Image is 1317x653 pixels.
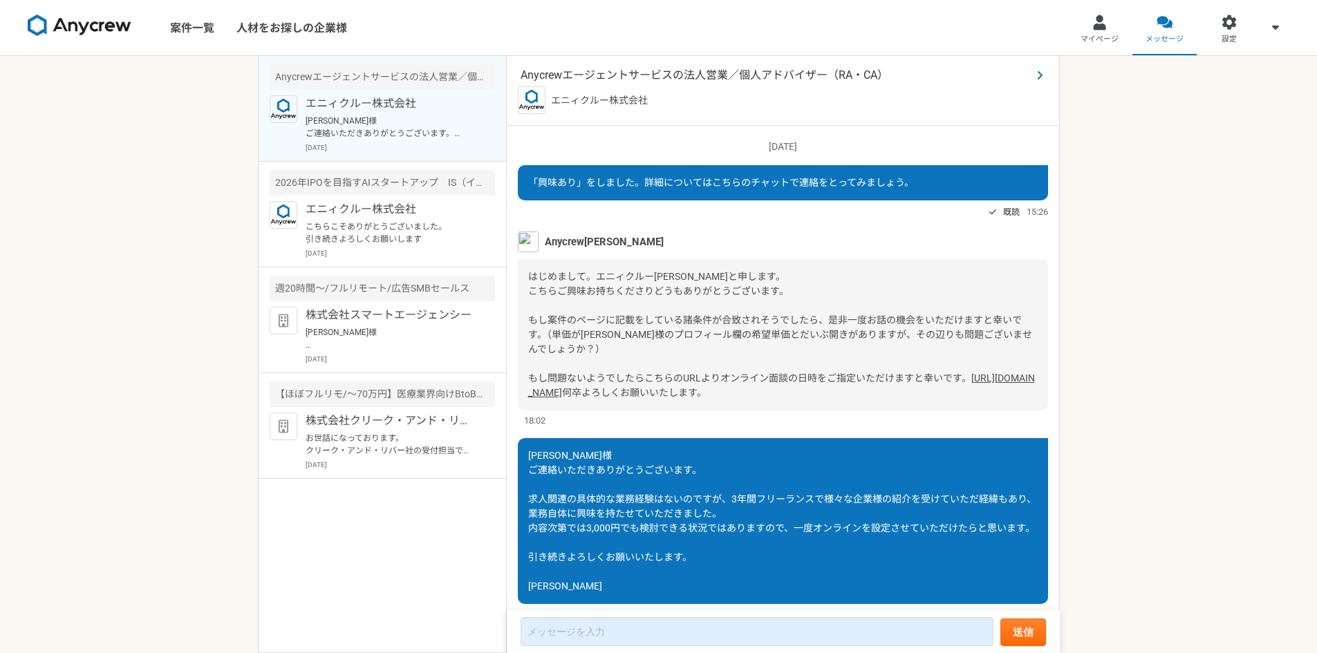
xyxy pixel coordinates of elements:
span: 既読 [1003,204,1020,220]
span: 設定 [1222,34,1237,45]
img: naoya%E3%81%AE%E3%82%B3%E3%83%92%E3%82%9A%E3%83%BC.jpeg [518,231,539,252]
span: 15:26 [1027,205,1048,218]
p: エニィクルー株式会社 [551,93,648,108]
span: はじめまして。エニィクルー[PERSON_NAME]と申します。 こちらご興味お持ちくださりどうもありがとうございます。 もし案件のページに記載をしている諸条件が合致されそうでしたら、是非一度お... [528,271,1032,384]
img: logo_text_blue_01.png [518,86,545,114]
p: [PERSON_NAME]様 ご回答ありがとうございます。 ぜひ一度弊社の担当と面談の機会をいただけますと幸いです。 下記のURLにて面談のご調整をよろしくお願いいたします。 [URL][DOM... [306,326,476,351]
p: 株式会社クリーク・アンド・リバー社 [306,413,476,429]
span: メッセージ [1146,34,1184,45]
p: お世話になっております。 クリーク・アンド・リバー社の受付担当です。 この度は弊社案件にご興味頂き誠にありがとうございます。 お仕事のご依頼を検討するうえで詳細を確認させていただきたく、下記お送... [306,432,476,457]
span: [PERSON_NAME]様 ご連絡いただきありがとうございます。 求人関連の具体的な業務経験はないのですが、3年間フリーランスで様々な企業様の紹介を受けていただ経緯もあり、業務自体に興味を持た... [528,450,1036,592]
a: [URL][DOMAIN_NAME] [528,372,1035,398]
p: [DATE] [518,140,1048,154]
img: 8DqYSo04kwAAAAASUVORK5CYII= [28,15,131,37]
div: 週20時間〜/フルリモート/広告SMBセールス [270,276,495,301]
span: 既読 [1003,607,1020,624]
div: 2026年IPOを目指すAIスタートアップ IS（インサイドセールス） [270,170,495,196]
span: Anycrewエージェントサービスの法人営業／個人アドバイザー（RA・CA） [521,67,1031,84]
div: Anycrewエージェントサービスの法人営業／個人アドバイザー（RA・CA） [270,64,495,90]
img: logo_text_blue_01.png [270,95,297,123]
img: default_org_logo-42cde973f59100197ec2c8e796e4974ac8490bb5b08a0eb061ff975e4574aa76.png [270,307,297,334]
span: Anycrew[PERSON_NAME] [545,234,664,249]
span: 何卒よろしくお願いいたします。 [562,387,707,398]
p: 株式会社スマートエージェンシー [306,307,476,323]
p: [DATE] [306,248,495,258]
p: エニィクルー株式会社 [306,95,476,112]
span: 18:02 [524,414,545,427]
p: [DATE] [306,460,495,470]
span: 18:44 [1027,609,1048,622]
p: [DATE] [306,354,495,364]
p: [DATE] [306,142,495,153]
img: logo_text_blue_01.png [270,201,297,229]
p: こちらこそありがとうございました。 引き続きよろしくお願いします [306,220,476,245]
div: 【ほぼフルリモ/～70万円】医療業界向けBtoBマーケティングプロデューサー [270,381,495,407]
p: [PERSON_NAME]様 ご連絡いただきありがとうございます。 求人関連の具体的な業務経験はないのですが、3年間フリーランスで様々な企業様の紹介を受けていただ経緯もあり、業務自体に興味を持た... [306,115,476,140]
p: エニィクルー株式会社 [306,201,476,218]
span: マイページ [1081,34,1119,45]
span: 「興味あり」をしました。詳細についてはこちらのチャットで連絡をとってみましょう。 [528,177,914,188]
img: default_org_logo-42cde973f59100197ec2c8e796e4974ac8490bb5b08a0eb061ff975e4574aa76.png [270,413,297,440]
button: 送信 [1000,618,1046,646]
